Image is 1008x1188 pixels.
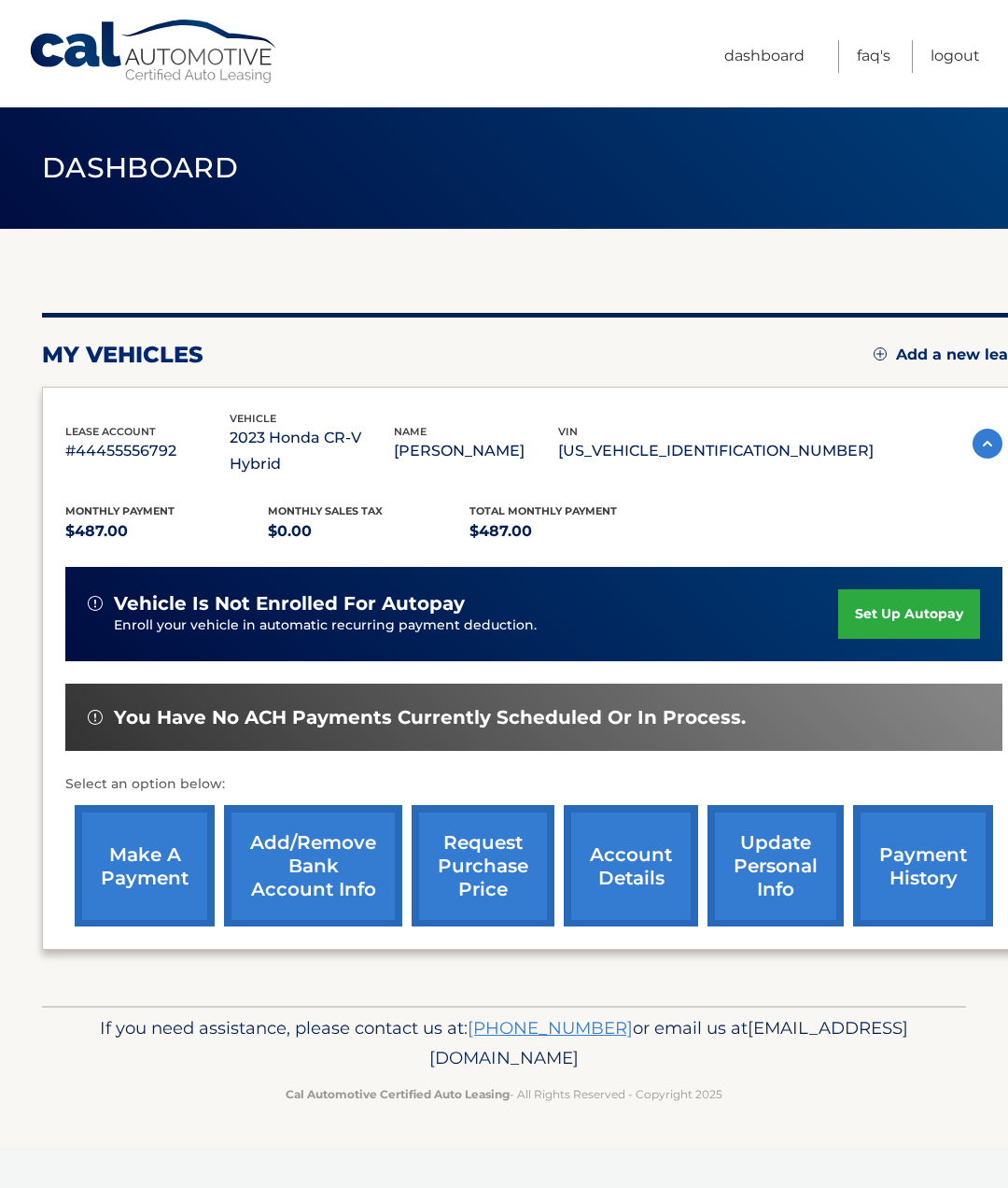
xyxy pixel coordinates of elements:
span: vin [558,425,578,438]
img: alert-white.svg [88,710,103,725]
span: You have no ACH payments currently scheduled or in process. [114,706,746,729]
p: Enroll your vehicle in automatic recurring payment deduction. [114,615,838,636]
a: payment history [853,805,993,927]
p: $487.00 [469,518,672,544]
a: FAQ's [857,40,890,73]
p: [PERSON_NAME] [394,438,558,464]
p: If you need assistance, please contact us at: or email us at [70,1013,938,1073]
a: make a payment [75,805,215,927]
a: account details [564,805,698,927]
a: request purchase price [412,805,554,927]
img: add.svg [874,347,887,361]
span: Total Monthly Payment [469,504,617,517]
p: $487.00 [65,518,268,544]
p: 2023 Honda CR-V Hybrid [230,425,394,477]
a: Logout [931,40,980,73]
a: [PHONE_NUMBER] [468,1017,633,1039]
img: accordion-active.svg [973,429,1002,459]
h2: my vehicles [42,341,203,369]
p: Select an option below: [65,773,1002,796]
a: Cal Automotive [28,19,280,85]
a: set up autopay [838,589,980,639]
span: vehicle [230,412,276,425]
p: $0.00 [268,518,470,544]
strong: Cal Automotive Certified Auto Leasing [286,1087,510,1101]
a: Add/Remove bank account info [224,805,402,927]
p: - All Rights Reserved - Copyright 2025 [70,1084,938,1104]
span: Dashboard [42,150,238,185]
a: update personal info [707,805,844,927]
span: Monthly Payment [65,504,175,517]
a: Dashboard [724,40,805,73]
p: [US_VEHICLE_IDENTIFICATION_NUMBER] [558,438,874,464]
img: alert-white.svg [88,596,103,611]
span: name [394,425,427,438]
span: lease account [65,425,156,438]
span: Monthly sales Tax [268,504,383,517]
span: vehicle is not enrolled for autopay [114,592,465,615]
p: #44455556792 [65,438,230,464]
